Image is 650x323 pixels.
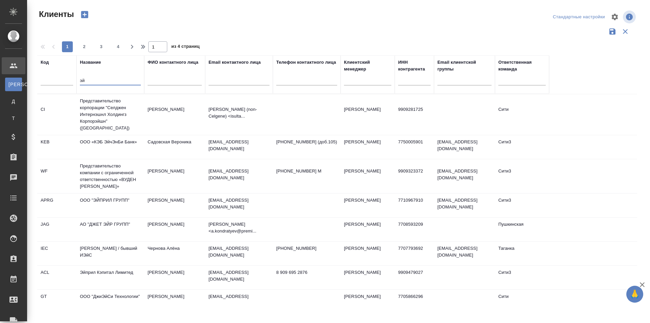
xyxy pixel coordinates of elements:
[619,25,632,38] button: Сбросить фильтры
[77,290,144,314] td: ООО "ДжиЭйСи Технологии"
[77,194,144,217] td: ООО "ЭЙПРИЛ ГРУПП"
[341,218,395,241] td: [PERSON_NAME]
[79,43,90,50] span: 2
[37,9,74,20] span: Клиенты
[495,218,549,241] td: Пушкинская
[80,59,101,66] div: Название
[276,59,336,66] div: Телефон контактного лица
[209,221,269,235] p: [PERSON_NAME] <a.kondratyev@premi...
[41,59,49,66] div: Код
[395,218,434,241] td: 7708593209
[629,287,641,301] span: 🙏
[495,135,549,159] td: Сити3
[113,41,124,52] button: 4
[77,159,144,193] td: Представительство компании с ограниченной ответственностью «ВУДЕН [PERSON_NAME]»
[209,269,269,283] p: [EMAIL_ADDRESS][DOMAIN_NAME]
[209,59,261,66] div: Email контактного лица
[434,242,495,265] td: [EMAIL_ADDRESS][DOMAIN_NAME]
[5,112,22,125] a: Т
[398,59,431,73] div: ИНН контрагента
[276,245,337,252] p: [PHONE_NUMBER]
[395,194,434,217] td: 7710967910
[276,269,337,276] p: 8 909 695 2876
[276,168,337,175] p: [PHONE_NUMBER] M
[77,266,144,289] td: Эйприл Кэпитал Лимитед
[437,59,492,73] div: Email клиентской группы
[395,290,434,314] td: 7705866296
[77,218,144,241] td: АО "ДЖЕТ ЭЙР ГРУПП"
[37,218,77,241] td: JAG
[96,43,107,50] span: 3
[144,194,205,217] td: [PERSON_NAME]
[209,106,269,120] p: [PERSON_NAME] (non-Celgene) <isulta...
[8,98,19,105] span: Д
[395,103,434,126] td: 9909281725
[144,103,205,126] td: [PERSON_NAME]
[341,242,395,265] td: [PERSON_NAME]
[37,266,77,289] td: ACL
[209,245,269,259] p: [EMAIL_ADDRESS][DOMAIN_NAME]
[495,266,549,289] td: Сити3
[37,103,77,126] td: CI
[144,135,205,159] td: Садовская Вероника
[276,139,337,145] p: [PHONE_NUMBER] (доб.105)
[341,103,395,126] td: [PERSON_NAME]
[77,9,93,20] button: Создать
[209,197,269,210] p: [EMAIL_ADDRESS][DOMAIN_NAME]
[37,194,77,217] td: APRG
[77,242,144,265] td: [PERSON_NAME] / бывший ИЭйС
[341,290,395,314] td: [PERSON_NAME]
[144,242,205,265] td: Чернова Алёна
[79,41,90,52] button: 2
[344,59,391,73] div: Клиентский менеджер
[395,135,434,159] td: 7750005901
[5,78,22,91] a: [PERSON_NAME]
[144,218,205,241] td: [PERSON_NAME]
[623,11,637,23] span: Посмотреть информацию
[607,9,623,25] span: Настроить таблицу
[341,194,395,217] td: [PERSON_NAME]
[341,266,395,289] td: [PERSON_NAME]
[144,164,205,188] td: [PERSON_NAME]
[148,59,198,66] div: ФИО контактного лица
[341,135,395,159] td: [PERSON_NAME]
[8,81,19,88] span: [PERSON_NAME]
[8,115,19,122] span: Т
[395,164,434,188] td: 9909323372
[77,135,144,159] td: ООО «КЭБ ЭйчЭнБи Банк»
[209,139,269,152] p: [EMAIL_ADDRESS][DOMAIN_NAME]
[37,290,77,314] td: GT
[434,194,495,217] td: [EMAIL_ADDRESS][DOMAIN_NAME]
[498,59,546,73] div: Ответственная команда
[96,41,107,52] button: 3
[495,194,549,217] td: Сити3
[144,266,205,289] td: [PERSON_NAME]
[37,242,77,265] td: IEC
[495,103,549,126] td: Сити
[495,164,549,188] td: Сити3
[5,95,22,108] a: Д
[551,12,607,22] div: split button
[395,242,434,265] td: 7707793692
[144,290,205,314] td: [PERSON_NAME]
[113,43,124,50] span: 4
[434,135,495,159] td: [EMAIL_ADDRESS][DOMAIN_NAME]
[606,25,619,38] button: Сохранить фильтры
[77,94,144,135] td: Представительство корпорации "Селджен Интернэшнл Холдингз Корпорэйшн" ([GEOGRAPHIC_DATA])
[37,135,77,159] td: KEB
[434,164,495,188] td: [EMAIL_ADDRESS][DOMAIN_NAME]
[171,42,200,52] span: из 4 страниц
[495,290,549,314] td: Сити
[626,286,643,303] button: 🙏
[209,168,269,181] p: [EMAIL_ADDRESS][DOMAIN_NAME]
[495,242,549,265] td: Таганка
[341,164,395,188] td: [PERSON_NAME]
[209,293,269,307] p: [EMAIL_ADDRESS][DOMAIN_NAME]
[37,164,77,188] td: WF
[395,266,434,289] td: 9909479027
